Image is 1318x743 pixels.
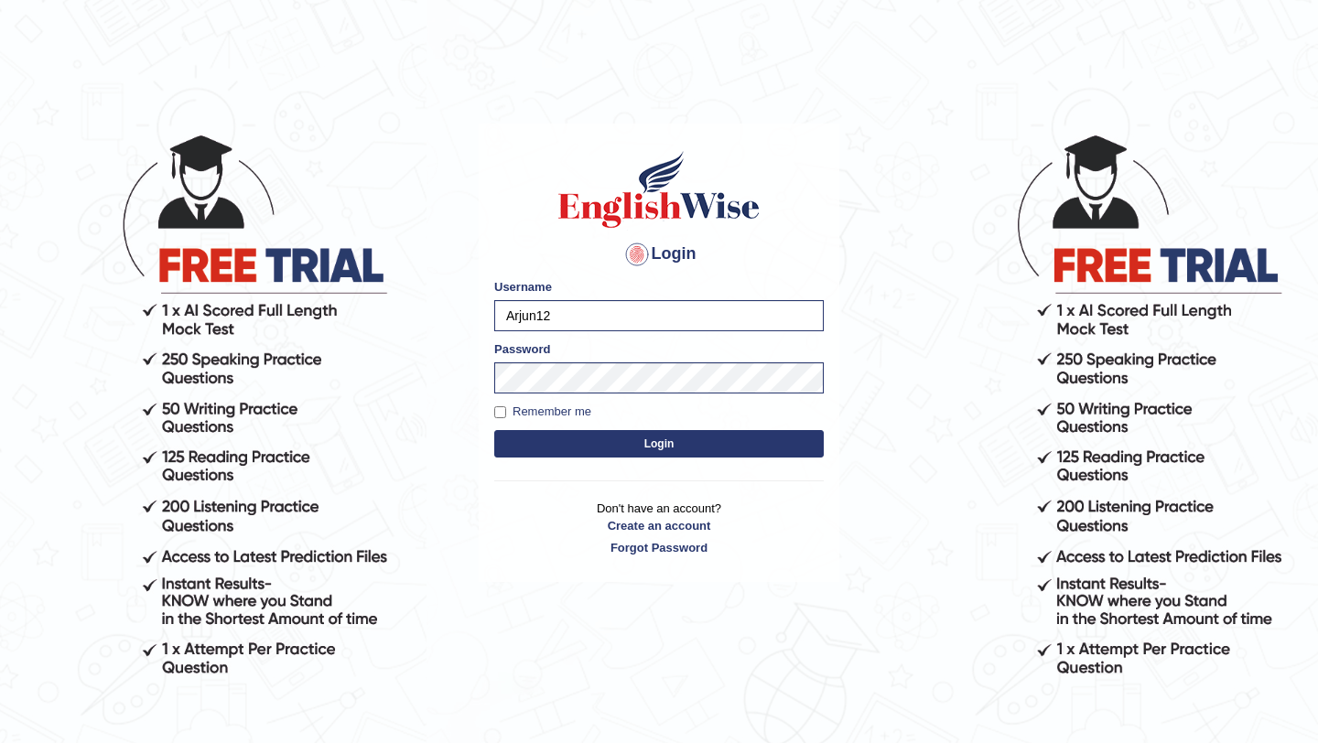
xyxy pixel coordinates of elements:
[494,278,552,296] label: Username
[494,539,824,556] a: Forgot Password
[494,430,824,458] button: Login
[494,406,506,418] input: Remember me
[494,240,824,269] h4: Login
[494,500,824,556] p: Don't have an account?
[494,403,591,421] label: Remember me
[555,148,763,231] img: Logo of English Wise sign in for intelligent practice with AI
[494,340,550,358] label: Password
[494,517,824,534] a: Create an account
